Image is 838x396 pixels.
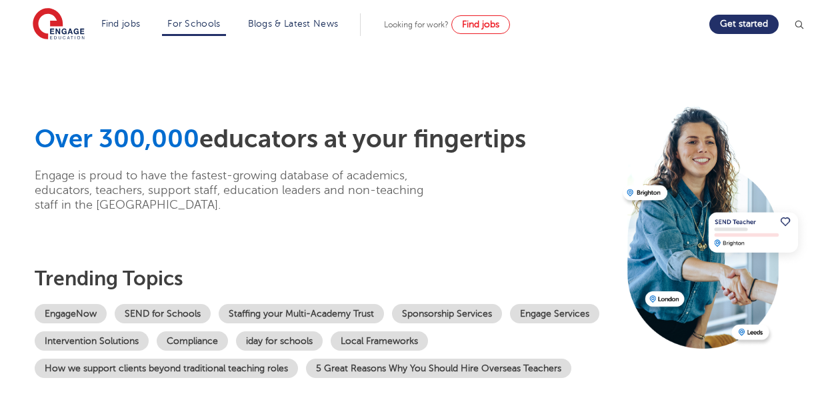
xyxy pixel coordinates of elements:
[236,331,323,351] a: iday for schools
[35,359,298,378] a: How we support clients beyond traditional teaching roles
[35,168,445,212] p: Engage is proud to have the fastest-growing database of academics, educators, teachers, support s...
[219,304,384,323] a: Staffing your Multi-Academy Trust
[462,19,499,29] span: Find jobs
[451,15,510,34] a: Find jobs
[392,304,502,323] a: Sponsorship Services
[248,19,339,29] a: Blogs & Latest News
[33,8,85,41] img: Engage Education
[35,304,107,323] a: EngageNow
[115,304,211,323] a: SEND for Schools
[167,19,220,29] a: For Schools
[510,304,599,323] a: Engage Services
[709,15,779,34] a: Get started
[35,125,199,153] span: Over 300,000
[331,331,428,351] a: Local Frameworks
[157,331,228,351] a: Compliance
[101,19,141,29] a: Find jobs
[35,267,613,291] h3: Trending topics
[384,20,449,29] span: Looking for work?
[35,124,613,155] h1: educators at your fingertips
[306,359,571,378] a: 5 Great Reasons Why You Should Hire Overseas Teachers
[35,331,149,351] a: Intervention Solutions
